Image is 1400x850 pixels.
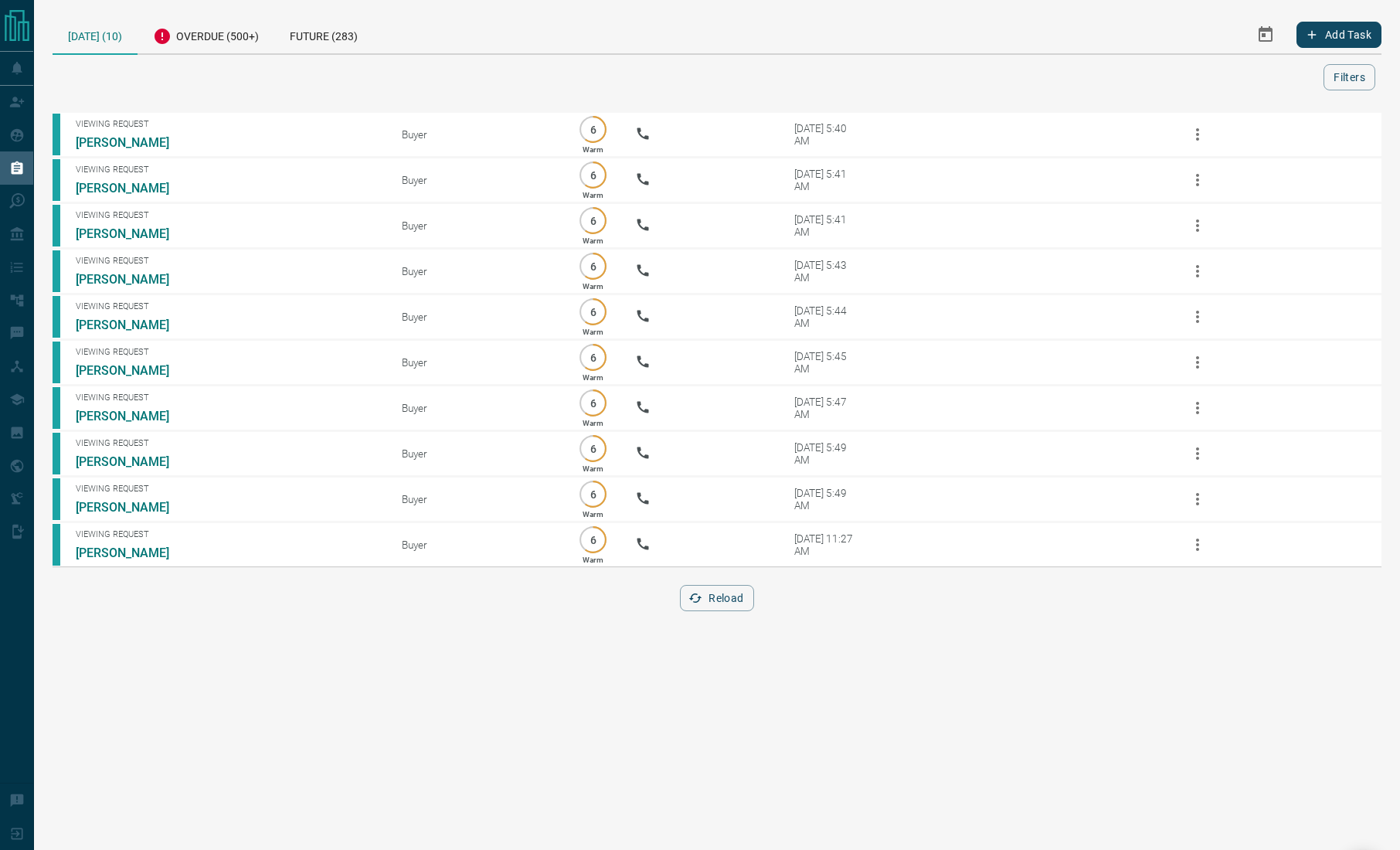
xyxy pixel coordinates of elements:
[53,524,60,566] div: condos.ca
[587,215,599,226] p: 6
[53,114,60,155] div: condos.ca
[76,135,192,150] a: [PERSON_NAME]
[1247,16,1284,53] button: Select Date Range
[76,165,379,175] span: Viewing Request
[76,438,379,448] span: Viewing Request
[53,478,60,520] div: condos.ca
[53,433,60,474] div: condos.ca
[76,454,192,469] a: [PERSON_NAME]
[76,347,379,357] span: Viewing Request
[794,213,860,238] div: [DATE] 5:41 AM
[76,529,379,539] span: Viewing Request
[587,306,599,318] p: 6
[794,532,860,557] div: [DATE] 11:27 AM
[76,226,192,241] a: [PERSON_NAME]
[1296,22,1381,48] button: Add Task
[76,546,192,560] a: [PERSON_NAME]
[583,556,603,564] p: Warm
[587,260,599,272] p: 6
[53,296,60,338] div: condos.ca
[76,363,192,378] a: [PERSON_NAME]
[587,534,599,546] p: 6
[402,539,550,551] div: Buyer
[402,402,550,414] div: Buyer
[76,272,192,287] a: [PERSON_NAME]
[76,301,379,311] span: Viewing Request
[274,15,373,53] div: Future (283)
[583,419,603,427] p: Warm
[587,443,599,454] p: 6
[794,487,860,512] div: [DATE] 5:49 AM
[53,205,60,246] div: condos.ca
[587,169,599,181] p: 6
[76,484,379,494] span: Viewing Request
[794,168,860,192] div: [DATE] 5:41 AM
[76,256,379,266] span: Viewing Request
[587,352,599,363] p: 6
[794,441,860,466] div: [DATE] 5:49 AM
[76,409,192,423] a: [PERSON_NAME]
[402,128,550,141] div: Buyer
[76,181,192,195] a: [PERSON_NAME]
[794,304,860,329] div: [DATE] 5:44 AM
[402,356,550,369] div: Buyer
[680,585,753,611] button: Reload
[583,328,603,336] p: Warm
[794,350,860,375] div: [DATE] 5:45 AM
[583,145,603,154] p: Warm
[583,464,603,473] p: Warm
[53,159,60,201] div: condos.ca
[583,282,603,291] p: Warm
[587,488,599,500] p: 6
[76,119,379,129] span: Viewing Request
[587,397,599,409] p: 6
[53,250,60,292] div: condos.ca
[402,493,550,505] div: Buyer
[76,393,379,403] span: Viewing Request
[583,510,603,518] p: Warm
[794,259,860,284] div: [DATE] 5:43 AM
[583,373,603,382] p: Warm
[76,210,379,220] span: Viewing Request
[76,500,192,515] a: [PERSON_NAME]
[583,191,603,199] p: Warm
[53,15,138,55] div: [DATE] (10)
[53,387,60,429] div: condos.ca
[587,124,599,135] p: 6
[794,122,860,147] div: [DATE] 5:40 AM
[794,396,860,420] div: [DATE] 5:47 AM
[402,265,550,277] div: Buyer
[402,219,550,232] div: Buyer
[402,311,550,323] div: Buyer
[138,15,274,53] div: Overdue (500+)
[402,174,550,186] div: Buyer
[53,342,60,383] div: condos.ca
[76,318,192,332] a: [PERSON_NAME]
[583,236,603,245] p: Warm
[1324,64,1375,90] button: Filters
[402,447,550,460] div: Buyer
